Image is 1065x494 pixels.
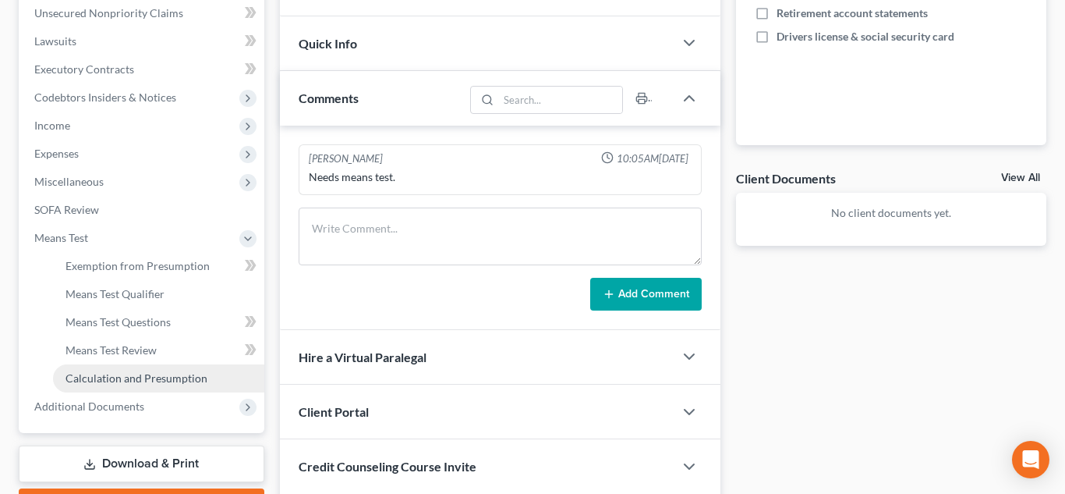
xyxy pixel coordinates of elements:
span: Credit Counseling Course Invite [299,459,476,474]
span: Lawsuits [34,34,76,48]
span: Client Portal [299,404,369,419]
span: Means Test [34,231,88,244]
span: Additional Documents [34,400,144,413]
span: Comments [299,91,359,105]
a: SOFA Review [22,196,264,224]
span: Exemption from Presumption [65,259,210,272]
button: Add Comment [590,278,702,311]
span: Means Test Questions [65,315,171,329]
span: Codebtors Insiders & Notices [34,91,176,104]
div: [PERSON_NAME] [309,151,383,166]
a: Exemption from Presumption [53,252,264,280]
span: Drivers license & social security card [777,29,954,44]
a: Lawsuits [22,27,264,55]
span: SOFA Review [34,203,99,216]
a: Means Test Qualifier [53,280,264,308]
a: Download & Print [19,446,264,482]
span: Hire a Virtual Paralegal [299,350,426,364]
span: 10:05AM[DATE] [617,151,688,166]
span: Unsecured Nonpriority Claims [34,6,183,20]
a: Calculation and Presumption [53,364,264,393]
span: Expenses [34,147,79,160]
a: View All [1001,172,1040,183]
p: No client documents yet. [748,205,1034,221]
div: Needs means test. [309,169,692,185]
div: Client Documents [736,170,836,187]
span: Means Test Qualifier [65,287,165,300]
span: Means Test Review [65,343,157,357]
a: Executory Contracts [22,55,264,84]
a: Means Test Review [53,336,264,364]
span: Calculation and Presumption [65,371,207,385]
div: Open Intercom Messenger [1012,441,1049,478]
span: Retirement account statements [777,5,928,21]
a: Means Test Questions [53,308,264,336]
span: Quick Info [299,36,357,51]
span: Income [34,119,70,132]
span: Executory Contracts [34,62,134,76]
span: Miscellaneous [34,175,104,188]
input: Search... [498,87,622,113]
